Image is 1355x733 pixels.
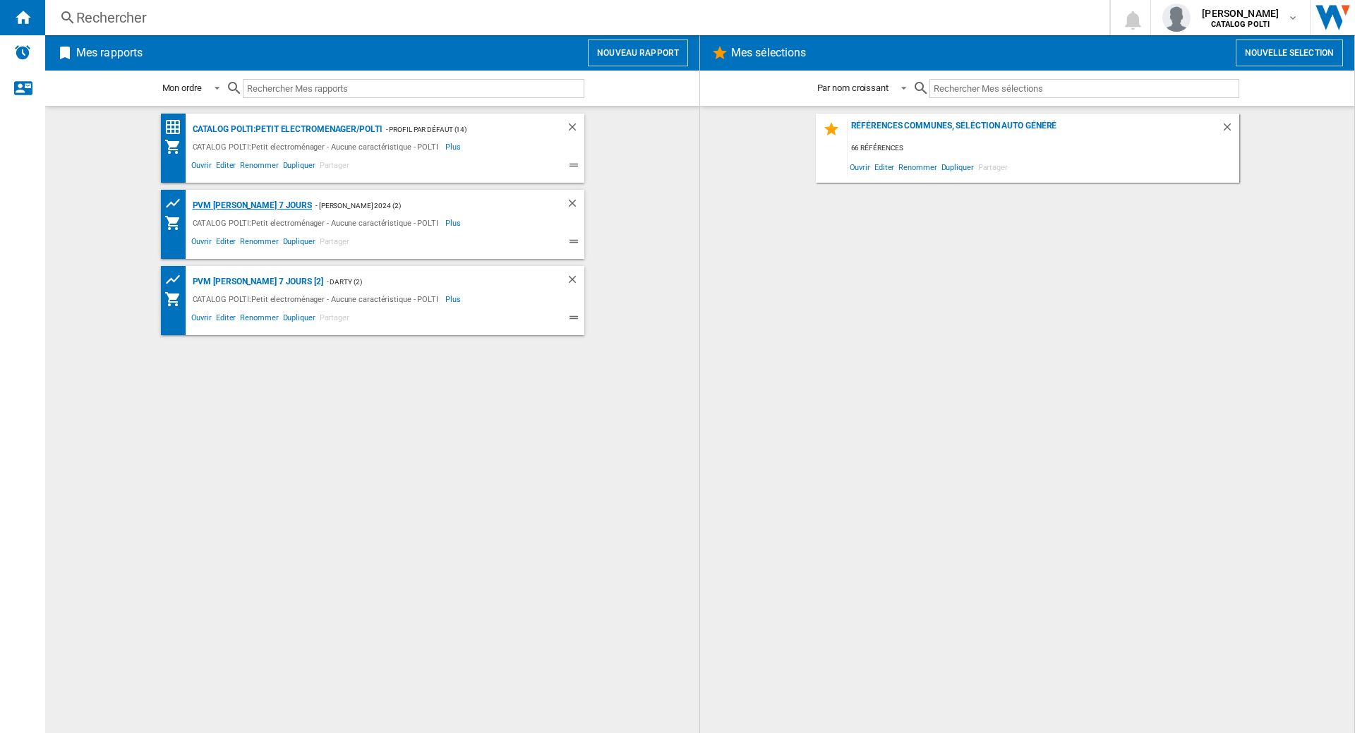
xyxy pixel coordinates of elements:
[1211,20,1270,29] b: CATALOG POLTI
[189,311,214,328] span: Ouvrir
[164,291,189,308] div: Mon assortiment
[929,79,1239,98] input: Rechercher Mes sélections
[238,235,280,252] span: Renommer
[318,311,351,328] span: Partager
[588,40,688,66] button: Nouveau rapport
[76,8,1073,28] div: Rechercher
[566,273,584,291] div: Supprimer
[281,235,318,252] span: Dupliquer
[281,311,318,328] span: Dupliquer
[164,119,189,136] div: Matrice des prix
[164,214,189,231] div: Mon assortiment
[872,157,896,176] span: Editer
[445,214,463,231] span: Plus
[238,311,280,328] span: Renommer
[189,273,323,291] div: PVM [PERSON_NAME] 7 jours [2]
[848,157,872,176] span: Ouvrir
[318,235,351,252] span: Partager
[896,157,939,176] span: Renommer
[214,159,238,176] span: Editer
[1202,6,1279,20] span: [PERSON_NAME]
[162,83,202,93] div: Mon ordre
[566,197,584,214] div: Supprimer
[318,159,351,176] span: Partager
[445,291,463,308] span: Plus
[164,138,189,155] div: Mon assortiment
[566,121,584,138] div: Supprimer
[1236,40,1343,66] button: Nouvelle selection
[214,235,238,252] span: Editer
[189,214,445,231] div: CATALOG POLTI:Petit electroménager - Aucune caractéristique - POLTI
[848,121,1221,140] div: Références communes, séléction auto généré
[817,83,889,93] div: Par nom croissant
[323,273,538,291] div: - DARTY (2)
[976,157,1010,176] span: Partager
[73,40,145,66] h2: Mes rapports
[1221,121,1239,140] div: Supprimer
[312,197,537,214] div: - [PERSON_NAME] 2024 (2)
[383,121,538,138] div: - Profil par défaut (14)
[445,138,463,155] span: Plus
[238,159,280,176] span: Renommer
[189,121,383,138] div: CATALOG POLTI:Petit electromenager/POLTI
[848,140,1239,157] div: 66 références
[189,197,313,214] div: PVM [PERSON_NAME] 7 jours
[14,44,31,61] img: alerts-logo.svg
[189,138,445,155] div: CATALOG POLTI:Petit electroménager - Aucune caractéristique - POLTI
[189,291,445,308] div: CATALOG POLTI:Petit electroménager - Aucune caractéristique - POLTI
[164,195,189,212] div: Tableau des prix des produits
[164,271,189,289] div: Tableau des prix des produits
[281,159,318,176] span: Dupliquer
[243,79,584,98] input: Rechercher Mes rapports
[728,40,809,66] h2: Mes sélections
[189,235,214,252] span: Ouvrir
[1162,4,1191,32] img: profile.jpg
[189,159,214,176] span: Ouvrir
[214,311,238,328] span: Editer
[939,157,976,176] span: Dupliquer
